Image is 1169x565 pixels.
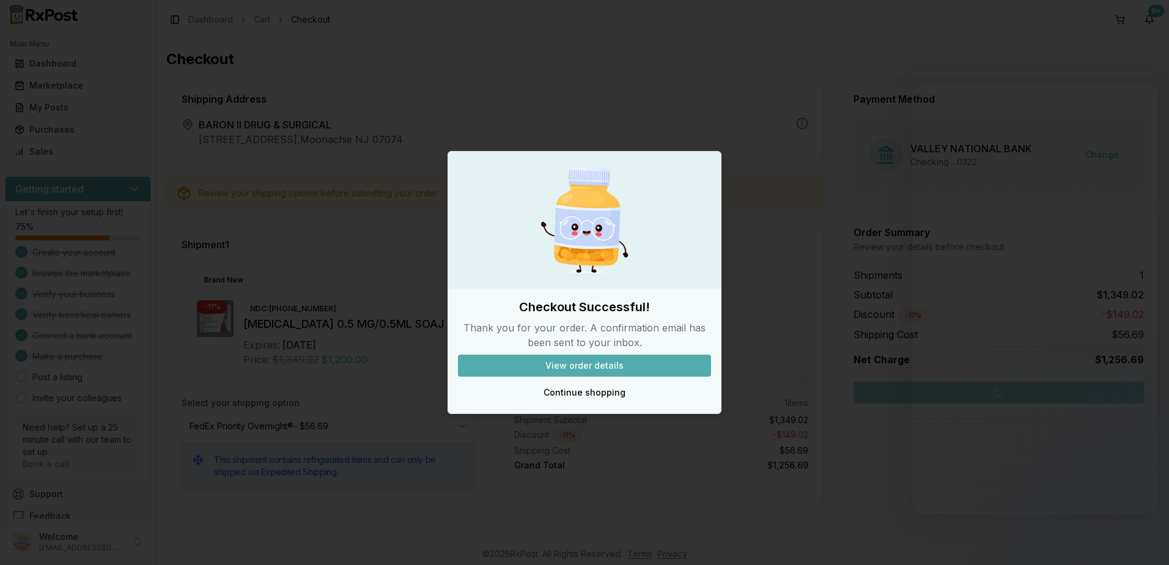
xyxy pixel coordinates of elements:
[458,320,711,350] p: Thank you for your order. A confirmation email has been sent to your inbox.
[912,83,1157,514] iframe: Intercom live chat
[526,161,643,279] img: Happy Pill Bottle
[1127,523,1157,553] iframe: Intercom live chat
[458,355,711,377] button: View order details
[458,382,711,404] button: Continue shopping
[458,298,711,316] h2: Checkout Successful!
